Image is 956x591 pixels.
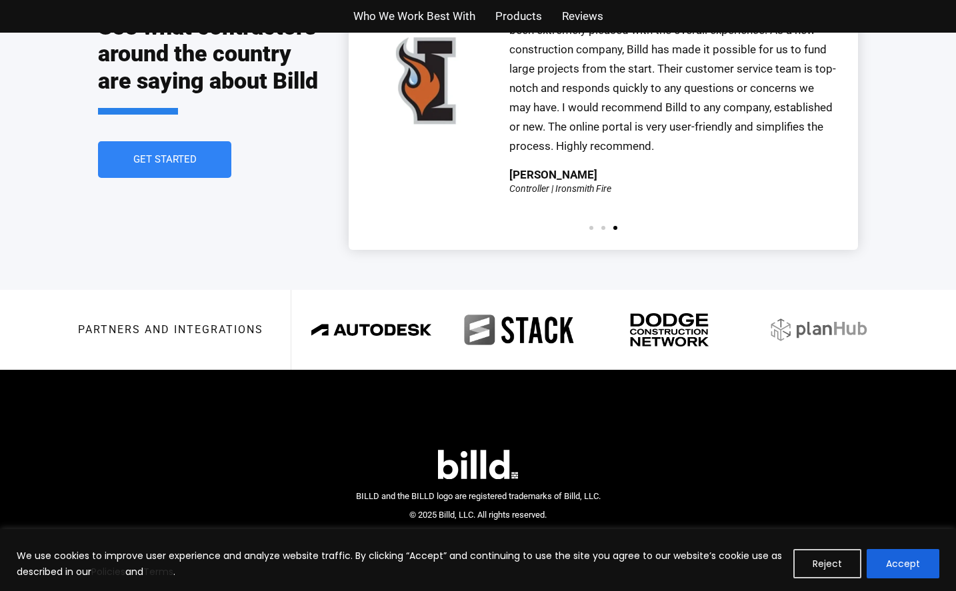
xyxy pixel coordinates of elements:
[356,491,601,520] span: BILLD and the BILLD logo are registered trademarks of Billd, LLC. © 2025 Billd, LLC. All rights r...
[509,169,597,181] div: [PERSON_NAME]
[78,324,263,335] h3: Partners and integrations
[613,226,617,230] span: Go to slide 3
[91,565,125,578] a: Policies
[867,549,939,578] button: Accept
[98,13,322,115] h2: See what contractors around the country are saying about Billd
[509,4,836,152] span: Our partnership with Billd started over a year ago, and we have been extremely pleased with the o...
[793,549,861,578] button: Reject
[589,226,593,230] span: Go to slide 1
[143,565,173,578] a: Terms
[133,155,197,165] span: Get Started
[17,548,783,580] p: We use cookies to improve user experience and analyze website traffic. By clicking “Accept” and c...
[562,7,603,26] a: Reviews
[601,226,605,230] span: Go to slide 2
[353,7,475,26] a: Who We Work Best With
[495,7,542,26] a: Products
[98,141,231,178] a: Get Started
[509,184,611,193] div: Controller | Ironsmith Fire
